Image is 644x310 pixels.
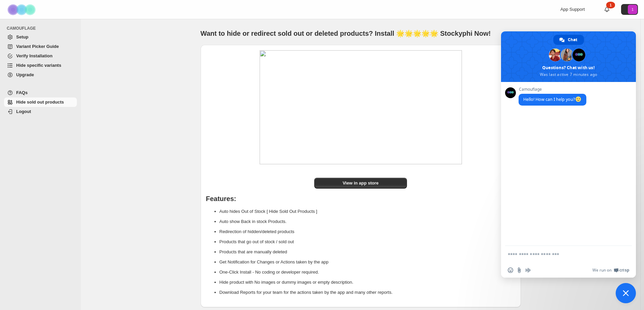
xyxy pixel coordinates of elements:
a: Hide specific variants [4,61,77,70]
span: CAMOUFLAGE [7,26,78,31]
li: Auto show Back in stock Products. [219,217,516,227]
span: Avatar with initials 1 [628,5,637,14]
span: Upgrade [16,72,34,77]
a: Upgrade [4,70,77,80]
li: Download Reports for your team for the actions taken by the app and many other reports. [219,287,516,298]
img: image [260,50,462,164]
a: View in app store [314,178,407,189]
span: Insert an emoji [508,267,513,273]
img: Camouflage [5,0,39,19]
a: FAQs [4,88,77,97]
li: Products that go out of stock / sold out [219,237,516,247]
span: Setup [16,34,28,39]
li: Products that are manually deleted [219,247,516,257]
span: We run on [592,267,612,273]
span: View in app store [343,180,379,187]
textarea: Compose your message... [508,252,614,258]
li: One-Click Install - No coding or developer required. [219,267,516,277]
span: Camouflage [519,87,586,92]
a: Hide sold out products [4,97,77,107]
span: App Support [560,7,585,12]
span: Crisp [619,267,629,273]
span: Verify Installation [16,53,53,58]
li: Get Notification for Changes or Actions taken by the app [219,257,516,267]
span: Hide sold out products [16,100,64,105]
a: Variant Picker Guide [4,42,77,51]
span: Chat [568,35,577,45]
h1: Want to hide or redirect sold out or deleted products? Install 🌟🌟🌟🌟🌟 Stockyphi Now! [201,29,521,38]
li: Auto hides Out of Stock [ Hide Sold Out Products ] [219,206,516,217]
a: Verify Installation [4,51,77,61]
span: FAQs [16,90,28,95]
li: Hide product with No images or dummy images or empty description. [219,277,516,287]
span: Logout [16,109,31,114]
a: Setup [4,32,77,42]
div: Chat [553,35,584,45]
button: Avatar with initials 1 [621,4,638,15]
span: Send a file [517,267,522,273]
div: 1 [606,2,615,8]
span: Audio message [525,267,531,273]
h1: Features: [206,195,516,202]
span: Hide specific variants [16,63,61,68]
li: Redirection of hidden/deleted products [219,227,516,237]
a: We run onCrisp [592,267,629,273]
text: 1 [632,7,634,11]
span: Variant Picker Guide [16,44,59,49]
div: Close chat [616,283,636,303]
a: Logout [4,107,77,116]
a: 1 [604,6,610,13]
span: Hello! How can I help you? [523,96,582,102]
